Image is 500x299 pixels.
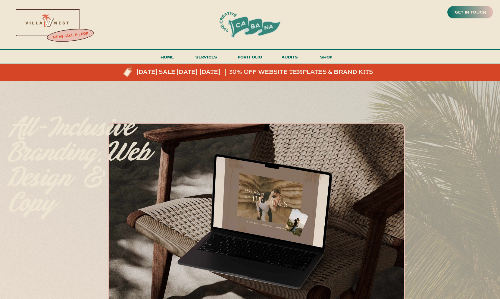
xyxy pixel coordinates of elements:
a: get in touch [454,8,487,17]
p: All-inclusive branding, web design & copy [8,115,152,201]
a: Home [158,53,177,64]
span: services [195,54,217,60]
a: new! take a look [46,30,95,42]
a: audits [281,53,299,64]
a: 30% off website templates & brand kits [229,69,379,76]
a: portfolio [236,53,264,64]
a: services [194,53,219,64]
a: shop [312,53,341,64]
a: [DATE] sale [DATE]-[DATE] [137,69,240,76]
